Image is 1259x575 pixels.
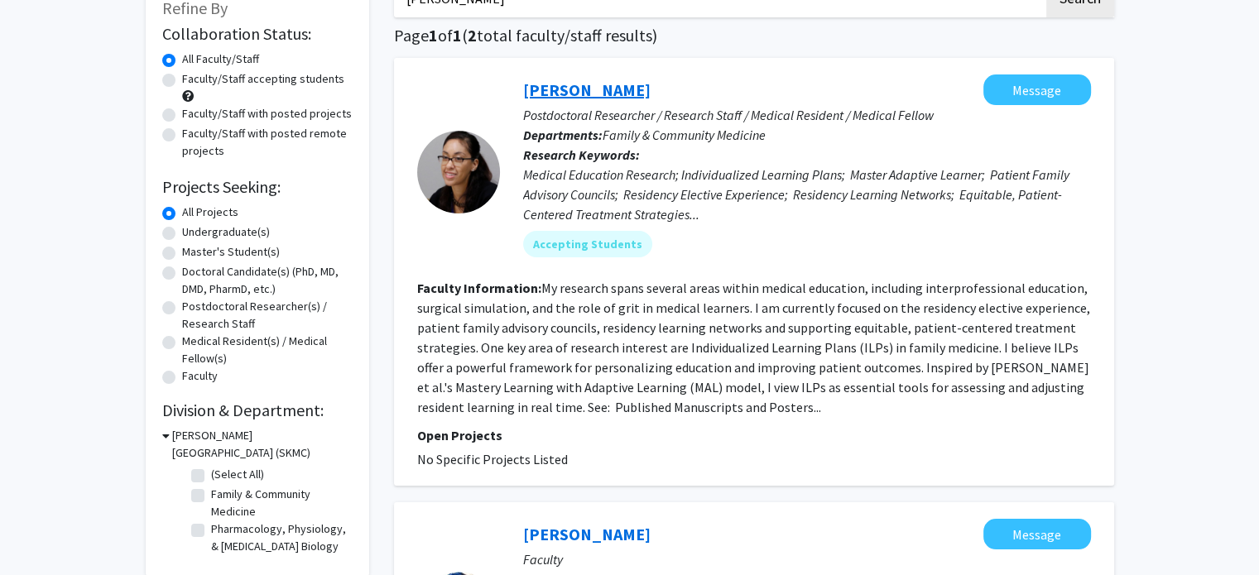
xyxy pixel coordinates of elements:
[12,501,70,563] iframe: Chat
[417,425,1091,445] p: Open Projects
[182,298,353,333] label: Postdoctoral Researcher(s) / Research Staff
[523,105,1091,125] p: Postdoctoral Researcher / Research Staff / Medical Resident / Medical Fellow
[523,524,651,544] a: [PERSON_NAME]
[182,333,353,367] label: Medical Resident(s) / Medical Fellow(s)
[211,466,264,483] label: (Select All)
[523,231,652,257] mat-chip: Accepting Students
[182,204,238,221] label: All Projects
[182,70,344,88] label: Faculty/Staff accepting students
[182,125,353,160] label: Faculty/Staff with posted remote projects
[983,74,1091,105] button: Message Karla Felix
[162,177,353,197] h2: Projects Seeking:
[182,367,218,385] label: Faculty
[417,280,1090,415] fg-read-more: My research spans several areas within medical education, including interprofessional education, ...
[182,243,280,261] label: Master's Student(s)
[182,263,353,298] label: Doctoral Candidate(s) (PhD, MD, DMD, PharmD, etc.)
[523,127,603,143] b: Departments:
[523,165,1091,224] div: Medical Education Research; Individualized Learning Plans; Master Adaptive Learner; Patient Famil...
[182,50,259,68] label: All Faculty/Staff
[172,427,353,462] h3: [PERSON_NAME][GEOGRAPHIC_DATA] (SKMC)
[523,146,640,163] b: Research Keywords:
[468,25,477,46] span: 2
[162,24,353,44] h2: Collaboration Status:
[211,486,348,520] label: Family & Community Medicine
[603,127,766,143] span: Family & Community Medicine
[429,25,438,46] span: 1
[182,105,352,122] label: Faculty/Staff with posted projects
[182,223,270,241] label: Undergraduate(s)
[523,549,1091,569] p: Faculty
[211,520,348,555] label: Pharmacology, Physiology, & [MEDICAL_DATA] Biology
[162,400,353,420] h2: Division & Department:
[453,25,462,46] span: 1
[983,519,1091,549] button: Message Felix J. Kim
[523,79,651,100] a: [PERSON_NAME]
[394,26,1114,46] h1: Page of ( total faculty/staff results)
[417,280,541,296] b: Faculty Information:
[417,451,568,467] span: No Specific Projects Listed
